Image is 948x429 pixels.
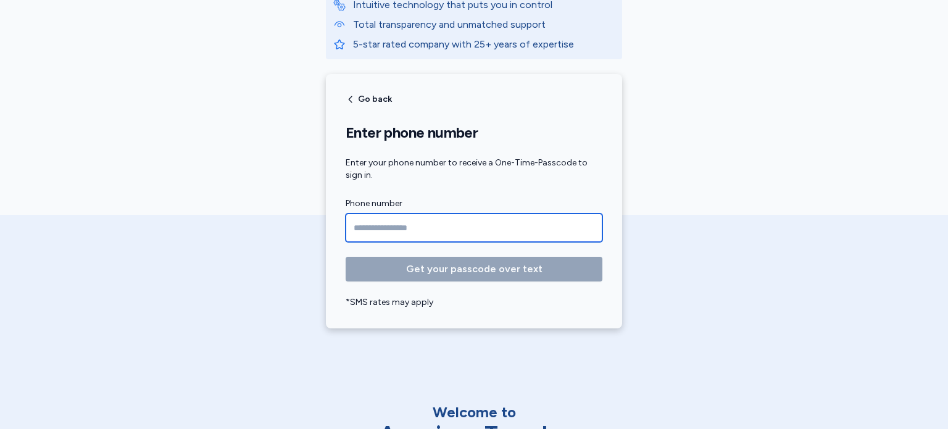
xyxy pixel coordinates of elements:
label: Phone number [346,196,602,211]
div: Enter your phone number to receive a One-Time-Passcode to sign in. [346,157,602,181]
h1: Enter phone number [346,123,602,142]
button: Go back [346,94,392,104]
p: Total transparency and unmatched support [353,17,615,32]
div: *SMS rates may apply [346,296,602,309]
span: Go back [358,95,392,104]
button: Get your passcode over text [346,257,602,281]
input: Phone number [346,214,602,242]
div: Welcome to [344,402,604,422]
p: 5-star rated company with 25+ years of expertise [353,37,615,52]
span: Get your passcode over text [406,262,543,277]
